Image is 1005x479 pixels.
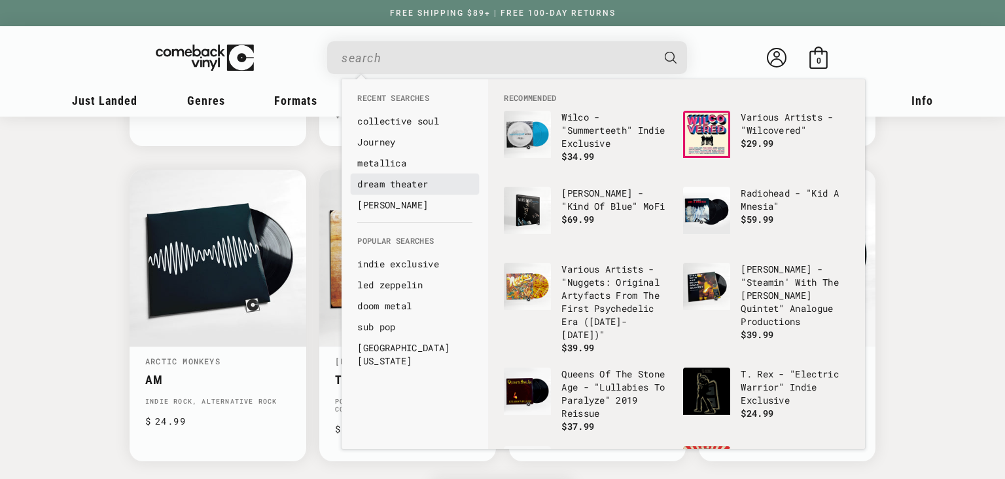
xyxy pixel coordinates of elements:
[561,341,594,354] span: $39.99
[351,174,479,195] li: recent_searches: dream theater
[351,275,479,296] li: default_suggestions: led zeppelin
[327,41,687,74] div: Search
[351,92,479,111] li: Recent Searches
[741,187,849,213] p: Radiohead - "Kid A Mnesia"
[274,94,317,107] span: Formats
[817,56,821,66] span: 0
[342,45,652,71] input: When autocomplete results are available use up and down arrows to review and enter to select
[561,420,594,432] span: $37.99
[351,254,479,275] li: default_suggestions: indie exclusive
[187,94,225,107] span: Genres
[351,132,479,153] li: recent_searches: Journey
[351,111,479,132] li: recent_searches: collective soul
[351,195,479,216] li: recent_searches: hank williams
[683,187,849,250] a: Radiohead - "Kid A Mnesia" Radiohead - "Kid A Mnesia" $59.99
[488,79,865,449] div: Recommended
[357,157,472,170] a: metallica
[357,258,472,271] a: indie exclusive
[504,368,670,433] a: Queens Of The Stone Age - "Lullabies To Paralyze" 2019 Reissue Queens Of The Stone Age - "Lullabi...
[561,187,670,213] p: [PERSON_NAME] - "Kind Of Blue" MoFi
[497,104,677,180] li: default_products: Wilco - "Summerteeth" Indie Exclusive
[561,150,594,163] span: $34.99
[677,256,856,348] li: default_products: Miles Davis - "Steamin' With The Miles Davis Quintet" Analogue Productions
[561,213,594,225] span: $69.99
[741,368,849,407] p: T. Rex - "Electric Warrior" Indie Exclusive
[741,407,773,419] span: $24.99
[145,356,220,366] a: Arctic Monkeys
[561,368,670,420] p: Queens Of The Stone Age - "Lullabies To Paralyze" 2019 Reissue
[342,222,488,378] div: Popular Searches
[561,263,670,341] p: Various Artists - "Nuggets: Original Artyfacts From The First Psychedelic Era ([DATE]-[DATE])"
[497,92,856,104] li: Recommended
[357,136,472,149] a: Journey
[504,263,670,354] a: Various Artists - "Nuggets: Original Artyfacts From The First Psychedelic Era (1965-1968)" Variou...
[335,373,480,387] a: The Miseducation Of [PERSON_NAME]
[504,187,551,234] img: Miles Davis - "Kind Of Blue" MoFi
[335,356,405,366] a: [PERSON_NAME]
[497,256,677,361] li: default_products: Various Artists - "Nuggets: Original Artyfacts From The First Psychedelic Era (...
[741,213,773,225] span: $59.99
[357,199,472,212] a: [PERSON_NAME]
[145,373,291,387] a: AM
[677,361,856,437] li: default_products: T. Rex - "Electric Warrior" Indie Exclusive
[504,368,551,415] img: Queens Of The Stone Age - "Lullabies To Paralyze" 2019 Reissue
[351,296,479,316] li: default_suggestions: doom metal
[741,263,849,328] p: [PERSON_NAME] - "Steamin' With The [PERSON_NAME] Quintet" Analogue Productions
[357,178,472,191] a: dream theater
[677,180,856,256] li: default_products: Radiohead - "Kid A Mnesia"
[561,446,670,459] p: The Beatles - "1"
[683,368,849,431] a: T. Rex - "Electric Warrior" Indie Exclusive T. Rex - "Electric Warrior" Indie Exclusive $24.99
[377,9,629,18] a: FREE SHIPPING $89+ | FREE 100-DAY RETURNS
[357,320,472,334] a: sub pop
[504,263,551,310] img: Various Artists - "Nuggets: Original Artyfacts From The First Psychedelic Era (1965-1968)"
[683,111,849,174] a: Various Artists - "Wilcovered" Various Artists - "Wilcovered" $29.99
[72,94,137,107] span: Just Landed
[741,328,773,341] span: $39.99
[351,235,479,254] li: Popular Searches
[504,111,670,174] a: Wilco - "Summerteeth" Indie Exclusive Wilco - "Summerteeth" Indie Exclusive $34.99
[741,111,849,137] p: Various Artists - "Wilcovered"
[683,111,730,158] img: Various Artists - "Wilcovered"
[677,104,856,180] li: default_products: Various Artists - "Wilcovered"
[683,187,730,234] img: Radiohead - "Kid A Mnesia"
[357,115,472,128] a: collective soul
[561,111,670,150] p: Wilco - "Summerteeth" Indie Exclusive
[351,153,479,174] li: recent_searches: metallica
[497,180,677,256] li: default_products: Miles Davis - "Kind Of Blue" MoFi
[351,337,479,372] li: default_suggestions: hotel california
[911,94,933,107] span: Info
[357,341,472,368] a: [GEOGRAPHIC_DATA][US_STATE]
[357,278,472,292] a: led zeppelin
[357,299,472,313] a: doom metal
[654,41,689,74] button: Search
[351,316,479,337] li: default_suggestions: sub pop
[497,361,677,440] li: default_products: Queens Of The Stone Age - "Lullabies To Paralyze" 2019 Reissue
[741,446,849,472] p: Incubus - "Light Grenades" Regular
[683,263,849,341] a: Miles Davis - "Steamin' With The Miles Davis Quintet" Analogue Productions [PERSON_NAME] - "Steam...
[342,79,488,222] div: Recent Searches
[741,137,773,149] span: $29.99
[504,187,670,250] a: Miles Davis - "Kind Of Blue" MoFi [PERSON_NAME] - "Kind Of Blue" MoFi $69.99
[683,368,730,415] img: T. Rex - "Electric Warrior" Indie Exclusive
[504,111,551,158] img: Wilco - "Summerteeth" Indie Exclusive
[683,263,730,310] img: Miles Davis - "Steamin' With The Miles Davis Quintet" Analogue Productions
